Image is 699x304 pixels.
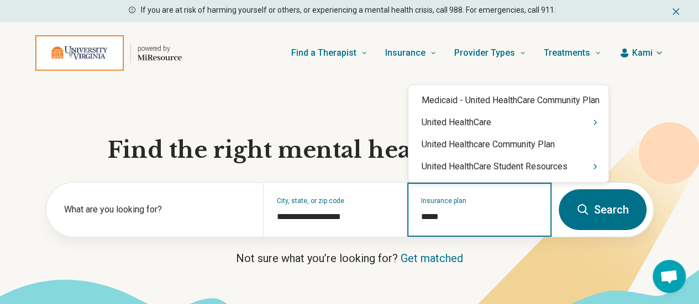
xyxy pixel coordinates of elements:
div: Medicaid - United HealthСare Community Plan [408,89,608,111]
div: United Healthcare Community Plan [408,134,608,156]
div: Suggestions [408,89,608,178]
button: Search [559,189,647,230]
a: Home page [35,35,182,71]
a: Open chat [653,260,686,293]
span: Insurance [385,45,425,61]
p: powered by [138,44,182,53]
span: Provider Types [454,45,515,61]
a: Get matched [401,252,463,265]
div: United HealthCare [408,111,608,134]
span: Treatments [544,45,590,61]
div: United HealthCare Student Resources [408,156,608,178]
h1: Find the right mental health care for you [46,136,654,164]
button: Dismiss [670,4,681,18]
label: What are you looking for? [64,203,250,216]
span: Find a Therapist [291,45,356,61]
p: Not sure what you’re looking for? [46,250,654,266]
p: If you are at risk of harming yourself or others, or experiencing a mental health crisis, call 98... [141,4,556,16]
span: Kami [632,46,653,60]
